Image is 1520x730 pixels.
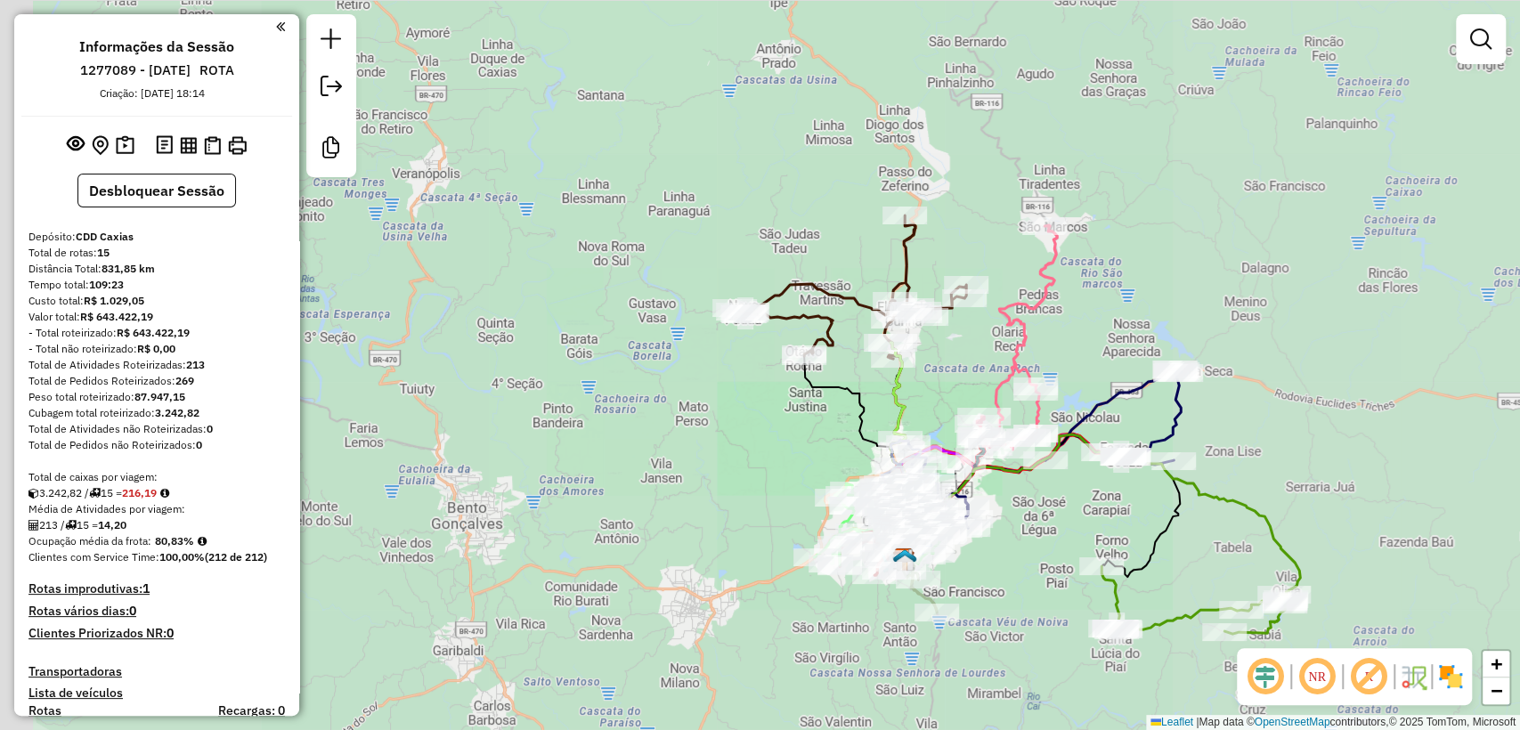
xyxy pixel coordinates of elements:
a: Exibir filtros [1463,21,1499,57]
a: Rotas [28,703,61,718]
a: Zoom out [1483,677,1509,704]
strong: CDD Caxias [76,230,134,243]
strong: 216,19 [122,486,157,499]
strong: 3.242,82 [155,406,199,419]
button: Centralizar mapa no depósito ou ponto de apoio [88,132,112,159]
a: Criar modelo [313,130,349,170]
strong: 100,00% [159,550,205,564]
strong: R$ 643.422,19 [80,310,153,323]
h4: Recargas: 0 [218,703,285,718]
div: 213 / 15 = [28,517,285,533]
button: Logs desbloquear sessão [152,132,176,159]
strong: (212 de 212) [205,550,267,564]
strong: 269 [175,374,194,387]
img: CDD Caxias [892,547,915,571]
div: Criação: [DATE] 18:14 [93,85,212,101]
span: Ocultar deslocamento [1244,655,1287,698]
img: Exibir/Ocultar setores [1436,662,1465,691]
div: Distância Total: [28,261,285,277]
strong: R$ 0,00 [137,342,175,355]
div: Peso total roteirizado: [28,389,285,405]
a: Exportar sessão [313,69,349,109]
strong: 0 [129,603,136,619]
strong: 14,20 [98,518,126,531]
h4: Rotas improdutivas: [28,581,285,596]
a: Nova sessão e pesquisa [313,21,349,61]
strong: 80,83% [155,534,194,547]
i: Cubagem total roteirizado [28,488,39,499]
strong: 87.947,15 [134,390,185,403]
button: Visualizar Romaneio [200,133,224,158]
div: Custo total: [28,293,285,309]
div: Cubagem total roteirizado: [28,405,285,421]
h4: Lista de veículos [28,685,285,701]
a: Clique aqui para minimizar o painel [276,16,285,36]
a: Leaflet [1150,716,1193,728]
button: Imprimir Rotas [224,133,250,158]
img: Fluxo de ruas [1399,662,1427,691]
h4: Informações da Sessão [79,38,234,55]
span: + [1491,653,1502,675]
i: Meta Caixas/viagem: 223,23 Diferença: -7,04 [160,488,169,499]
strong: R$ 1.029,05 [84,294,144,307]
h4: Rotas vários dias: [28,604,285,619]
strong: 0 [207,422,213,435]
div: Total de Pedidos Roteirizados: [28,373,285,389]
div: Map data © contributors,© 2025 TomTom, Microsoft [1146,715,1520,730]
div: Depósito: [28,229,285,245]
h4: Transportadoras [28,664,285,679]
em: Média calculada utilizando a maior ocupação (%Peso ou %Cubagem) de cada rota da sessão. Rotas cro... [198,536,207,547]
div: Total de Pedidos não Roteirizados: [28,437,285,453]
button: Visualizar relatório de Roteirização [176,133,200,157]
span: Clientes com Service Time: [28,550,159,564]
button: Desbloquear Sessão [77,174,236,207]
div: Valor total: [28,309,285,325]
span: | [1196,716,1199,728]
strong: 0 [167,625,174,641]
div: 3.242,82 / 15 = [28,485,285,501]
strong: 831,85 km [102,262,155,275]
i: Total de Atividades [28,520,39,531]
strong: R$ 643.422,19 [117,326,190,339]
strong: 109:23 [89,278,124,291]
i: Total de rotas [89,488,101,499]
button: Exibir sessão original [63,131,88,159]
strong: 1 [142,580,150,596]
strong: 15 [97,246,110,259]
div: Total de Atividades Roteirizadas: [28,357,285,373]
h4: Clientes Priorizados NR: [28,626,285,641]
div: - Total roteirizado: [28,325,285,341]
div: Total de Atividades não Roteirizadas: [28,421,285,437]
div: Total de rotas: [28,245,285,261]
i: Total de rotas [65,520,77,531]
h6: 1277089 - [DATE] [80,62,191,78]
div: - Total não roteirizado: [28,341,285,357]
h6: ROTA [199,62,234,78]
div: Média de Atividades por viagem: [28,501,285,517]
img: CDD Caxias [893,548,916,572]
div: Total de caixas por viagem: [28,469,285,485]
span: − [1491,679,1502,702]
strong: 0 [196,438,202,451]
div: Tempo total: [28,277,285,293]
span: Exibir rótulo [1347,655,1390,698]
a: Zoom in [1483,651,1509,677]
span: Ocupação média da frota: [28,534,151,547]
strong: 213 [186,358,205,371]
button: Painel de Sugestão [112,132,138,159]
span: Ocultar NR [1296,655,1338,698]
a: OpenStreetMap [1255,716,1330,728]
